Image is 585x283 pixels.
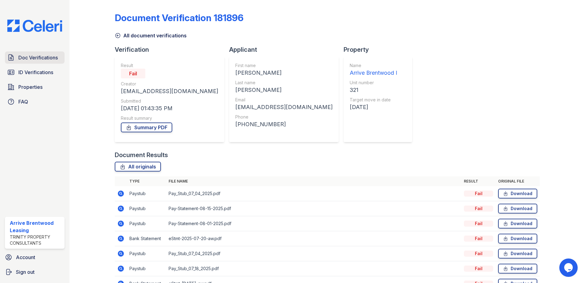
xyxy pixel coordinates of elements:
[121,62,218,69] div: Result
[498,234,537,243] a: Download
[559,258,579,277] iframe: chat widget
[350,97,397,103] div: Target move in date
[166,176,461,186] th: File name
[498,219,537,228] a: Download
[350,69,397,77] div: Arrive Brentwood I
[115,162,161,172] a: All originals
[235,86,333,94] div: [PERSON_NAME]
[127,186,166,201] td: Paystub
[464,266,493,272] div: Fail
[498,189,537,198] a: Download
[235,103,333,111] div: [EMAIL_ADDRESS][DOMAIN_NAME]
[115,151,168,159] div: Document Results
[464,191,493,197] div: Fail
[18,83,43,91] span: Properties
[5,66,65,78] a: ID Verifications
[464,206,493,212] div: Fail
[461,176,496,186] th: Result
[166,261,461,276] td: Pay_Stub_07_18_2025.pdf
[350,86,397,94] div: 321
[229,45,344,54] div: Applicant
[344,45,417,54] div: Property
[115,45,229,54] div: Verification
[121,81,218,87] div: Creator
[464,236,493,242] div: Fail
[235,114,333,120] div: Phone
[18,69,53,76] span: ID Verifications
[127,246,166,261] td: Paystub
[464,251,493,257] div: Fail
[498,204,537,213] a: Download
[18,54,58,61] span: Doc Verifications
[235,80,333,86] div: Last name
[464,221,493,227] div: Fail
[5,81,65,93] a: Properties
[235,69,333,77] div: [PERSON_NAME]
[350,103,397,111] div: [DATE]
[10,234,62,246] div: Trinity Property Consultants
[166,201,461,216] td: Pay-Statement-08-15-2025.pdf
[350,62,397,77] a: Name Arrive Brentwood I
[18,98,28,105] span: FAQ
[235,97,333,103] div: Email
[121,115,218,121] div: Result summary
[498,264,537,274] a: Download
[121,123,172,132] a: Summary PDF
[166,216,461,231] td: Pay-Statement-08-01-2025.pdf
[121,104,218,113] div: [DATE] 01:43:35 PM
[127,231,166,246] td: Bank Statement
[350,80,397,86] div: Unit number
[127,261,166,276] td: Paystub
[235,62,333,69] div: First name
[5,96,65,108] a: FAQ
[166,246,461,261] td: Pay_Stub_07_04_2025.pdf
[498,249,537,258] a: Download
[5,51,65,64] a: Doc Verifications
[16,254,35,261] span: Account
[166,186,461,201] td: Pay_Stub_07_04_2025.pdf
[16,268,35,276] span: Sign out
[2,20,67,32] img: CE_Logo_Blue-a8612792a0a2168367f1c8372b55b34899dd931a85d93a1a3d3e32e68fde9ad4.png
[127,216,166,231] td: Paystub
[496,176,540,186] th: Original file
[235,120,333,129] div: [PHONE_NUMBER]
[2,266,67,278] a: Sign out
[2,251,67,263] a: Account
[121,87,218,96] div: [EMAIL_ADDRESS][DOMAIN_NAME]
[115,32,187,39] a: All document verifications
[121,69,145,78] div: Fail
[350,62,397,69] div: Name
[10,219,62,234] div: Arrive Brentwood Leasing
[127,176,166,186] th: Type
[121,98,218,104] div: Submitted
[115,12,244,23] div: Document Verification 181896
[166,231,461,246] td: eStmt-2025-07-20-aw.pdf
[127,201,166,216] td: Paystub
